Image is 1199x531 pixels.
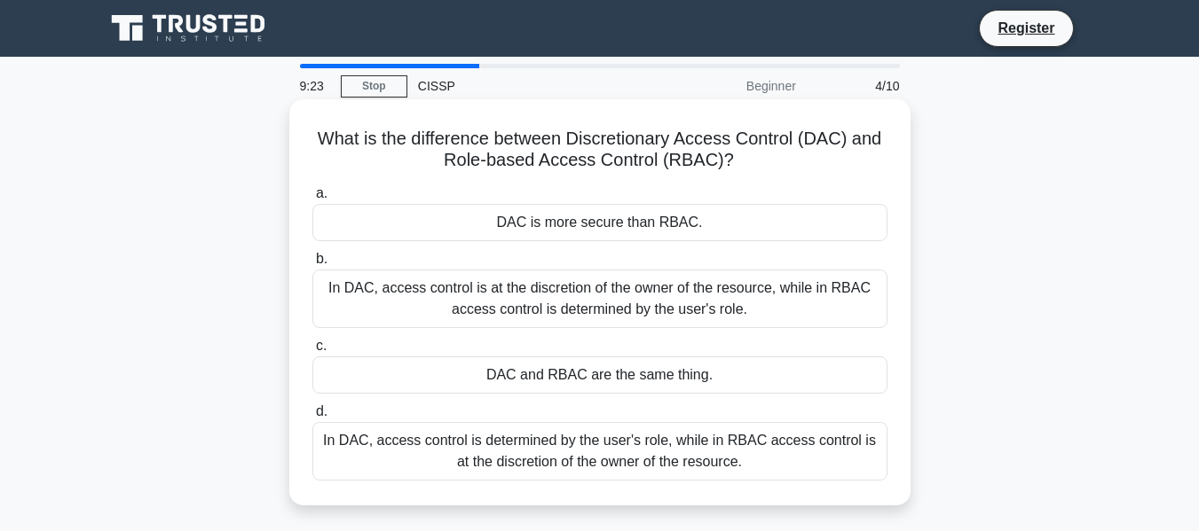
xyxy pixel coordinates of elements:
a: Stop [341,75,407,98]
div: DAC is more secure than RBAC. [312,204,887,241]
span: d. [316,403,327,418]
div: Beginner [651,68,807,104]
div: DAC and RBAC are the same thing. [312,356,887,394]
h5: What is the difference between Discretionary Access Control (DAC) and Role-based Access Control (... [311,128,889,172]
div: 4/10 [807,68,911,104]
div: 9:23 [289,68,341,104]
span: b. [316,251,327,266]
div: In DAC, access control is determined by the user's role, while in RBAC access control is at the d... [312,422,887,480]
div: CISSP [407,68,651,104]
a: Register [987,17,1065,39]
div: In DAC, access control is at the discretion of the owner of the resource, while in RBAC access co... [312,269,887,328]
span: c. [316,338,327,353]
span: a. [316,185,327,200]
